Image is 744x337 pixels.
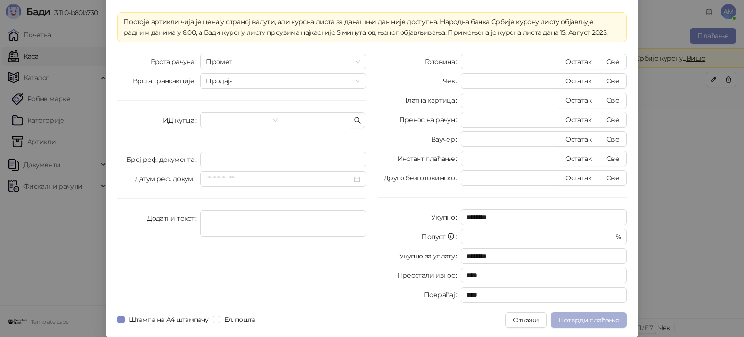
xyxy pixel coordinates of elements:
button: Све [599,151,627,166]
label: Повраћај [424,287,461,303]
span: Штампа на А4 штампачу [125,314,213,325]
label: Укупно [431,209,461,225]
button: Потврди плаћање [551,312,627,328]
input: Број реф. документа [200,152,366,167]
button: Остатак [558,131,599,147]
textarea: Додатни текст [200,210,366,237]
button: Остатак [558,93,599,108]
button: Остатак [558,151,599,166]
button: Све [599,54,627,69]
span: Потврди плаћање [558,316,619,324]
button: Све [599,93,627,108]
label: Додатни текст [147,210,200,226]
span: Продаја [206,74,360,88]
label: Чек [443,73,461,89]
label: Платна картица [402,93,461,108]
label: Готовина [425,54,461,69]
label: Попуст [421,229,461,244]
label: Ваучер [431,131,461,147]
button: Остатак [558,73,599,89]
label: Врста трансакције [133,73,201,89]
button: Све [599,73,627,89]
label: Друго безготовинско [384,170,461,186]
label: Пренос на рачун [399,112,461,128]
label: Број реф. документа [126,152,200,167]
label: Датум реф. докум. [135,171,201,187]
span: Ел. пошта [220,314,260,325]
button: Све [599,170,627,186]
button: Откажи [505,312,546,328]
label: ИД купца [163,112,200,128]
button: Све [599,112,627,128]
button: Остатак [558,112,599,128]
label: Преостали износ [397,268,461,283]
label: Инстант плаћање [397,151,461,166]
label: Врста рачуна [151,54,201,69]
div: Постоје артикли чија је цена у страној валути, али курсна листа за данашњи дан није доступна. Нар... [124,16,620,38]
span: Промет [206,54,360,69]
label: Укупно за уплату [399,248,461,264]
button: Остатак [558,54,599,69]
button: Остатак [558,170,599,186]
input: Датум реф. докум. [206,174,352,184]
button: Све [599,131,627,147]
